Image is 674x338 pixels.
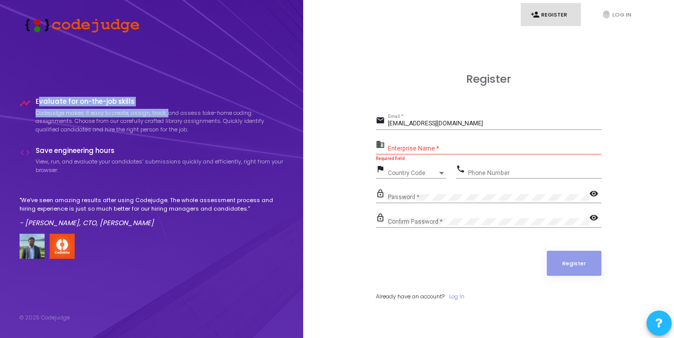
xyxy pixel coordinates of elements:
p: Codejudge makes it easy to create, assign, track, and assess take-home coding assignments. Choose... [36,109,284,134]
h4: Evaluate for on-the-job skills [36,98,284,106]
span: Already have an account? [376,292,444,300]
mat-icon: flag [376,164,388,176]
img: company-logo [50,234,75,259]
p: View, run, and evaluate your candidates’ submissions quickly and efficiently, right from your bro... [36,157,284,174]
mat-icon: visibility [589,213,601,225]
mat-icon: lock_outline [376,213,388,225]
h4: Save engineering hours [36,147,284,155]
mat-icon: phone [456,164,468,176]
div: © 2025 Codejudge [20,313,70,322]
input: Email [388,120,601,127]
span: Country Code [388,170,437,176]
i: person_add [531,10,540,19]
i: fingerprint [602,10,611,19]
p: "We've seen amazing results after using Codejudge. The whole assessment process and hiring experi... [20,196,284,213]
input: Enterprise Name [388,145,601,152]
h3: Register [376,73,601,86]
button: Register [547,251,602,276]
a: person_addRegister [521,3,581,27]
i: timeline [20,98,31,109]
input: Phone Number [468,170,601,177]
a: fingerprintLog In [592,3,652,27]
em: - [PERSON_NAME], CTO, [PERSON_NAME] [20,218,154,228]
strong: Required field [376,156,404,161]
a: Log In [449,292,465,301]
mat-icon: visibility [589,189,601,201]
img: user image [20,234,45,259]
mat-icon: lock_outline [376,189,388,201]
i: code [20,147,31,158]
mat-icon: business [376,139,388,151]
mat-icon: email [376,115,388,127]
